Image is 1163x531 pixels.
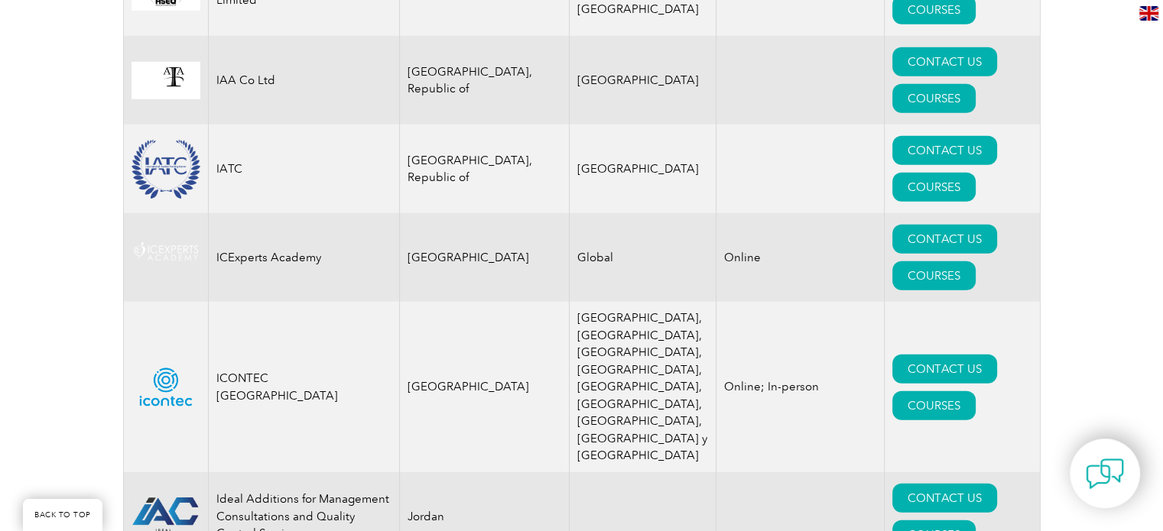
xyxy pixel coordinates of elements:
td: [GEOGRAPHIC_DATA] [399,302,570,472]
td: ICONTEC [GEOGRAPHIC_DATA] [208,302,399,472]
img: 5b8de961-c2d1-ee11-9079-00224893a058-logo.png [132,360,200,415]
a: CONTACT US [892,355,997,384]
td: [GEOGRAPHIC_DATA] [570,125,716,213]
img: 2bff5172-5738-eb11-a813-000d3a79722d-logo.png [132,239,200,277]
img: contact-chat.png [1086,455,1124,493]
td: IATC [208,125,399,213]
td: [GEOGRAPHIC_DATA], Republic of [399,36,570,125]
td: ICExperts Academy [208,213,399,302]
td: Global [570,213,716,302]
img: f32924ac-d9bc-ea11-a814-000d3a79823d-logo.jpg [132,62,200,99]
a: COURSES [892,391,976,420]
td: Online [716,213,885,302]
a: COURSES [892,173,976,202]
img: ba650c19-93cf-ea11-a813-000d3a79722d-logo.png [132,140,200,199]
td: [GEOGRAPHIC_DATA], Republic of [399,125,570,213]
td: [GEOGRAPHIC_DATA] [570,36,716,125]
td: [GEOGRAPHIC_DATA], [GEOGRAPHIC_DATA], [GEOGRAPHIC_DATA], [GEOGRAPHIC_DATA], [GEOGRAPHIC_DATA], [G... [570,302,716,472]
a: COURSES [892,84,976,113]
a: BACK TO TOP [23,499,102,531]
a: CONTACT US [892,47,997,76]
img: en [1139,6,1158,21]
td: Online; In-person [716,302,885,472]
td: [GEOGRAPHIC_DATA] [399,213,570,302]
a: CONTACT US [892,225,997,254]
a: CONTACT US [892,136,997,165]
td: IAA Co Ltd [208,36,399,125]
a: COURSES [892,261,976,290]
a: CONTACT US [892,484,997,513]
